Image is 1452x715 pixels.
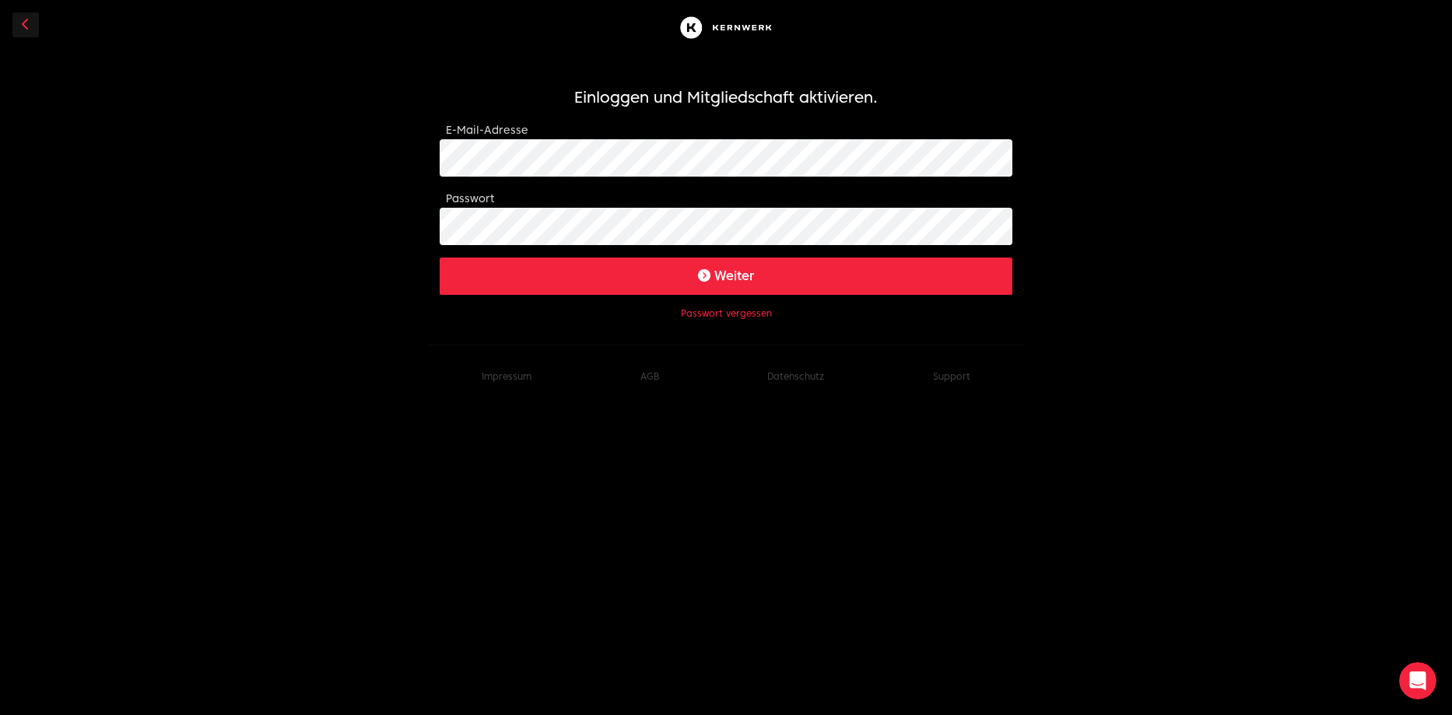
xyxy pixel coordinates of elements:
[482,370,531,382] a: Impressum
[446,124,528,136] label: E-Mail-Adresse
[767,370,824,382] a: Datenschutz
[676,12,776,43] img: Kernwerk®
[681,307,772,320] button: Passwort vergessen
[933,370,970,383] button: Support
[446,192,494,205] label: Passwort
[440,86,1012,108] h1: Einloggen und Mitgliedschaft aktivieren.
[1399,662,1436,699] iframe: Intercom live chat
[440,258,1012,295] button: Weiter
[640,370,659,382] a: AGB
